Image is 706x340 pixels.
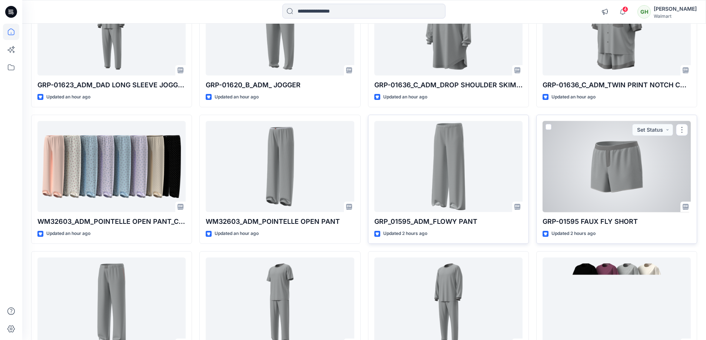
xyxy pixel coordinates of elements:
[383,230,427,238] p: Updated 2 hours ago
[543,216,691,227] p: GRP-01595 FAUX FLY SHORT
[37,216,186,227] p: WM32603_ADM_POINTELLE OPEN PANT_COLORWAY
[37,80,186,90] p: GRP-01623_ADM_DAD LONG SLEEVE JOGGER
[206,80,354,90] p: GRP-01620_B_ADM_ JOGGER
[46,93,90,101] p: Updated an hour ago
[383,93,427,101] p: Updated an hour ago
[215,230,259,238] p: Updated an hour ago
[374,121,523,212] a: GRP_01595_ADM_FLOWY PANT
[637,5,651,18] div: GH
[551,93,596,101] p: Updated an hour ago
[654,13,697,19] div: Walmart
[37,121,186,212] a: WM32603_ADM_POINTELLE OPEN PANT_COLORWAY
[206,216,354,227] p: WM32603_ADM_POINTELLE OPEN PANT
[46,230,90,238] p: Updated an hour ago
[543,121,691,212] a: GRP-01595 FAUX FLY SHORT
[374,216,523,227] p: GRP_01595_ADM_FLOWY PANT
[622,6,628,12] span: 4
[654,4,697,13] div: [PERSON_NAME]
[374,80,523,90] p: GRP-01636_C_ADM_DROP SHOULDER SKIMP_DEVELOPMENT
[206,121,354,212] a: WM32603_ADM_POINTELLE OPEN PANT
[215,93,259,101] p: Updated an hour ago
[543,80,691,90] p: GRP-01636_C_ADM_TWIN PRINT NOTCH COLLAR
[551,230,596,238] p: Updated 2 hours ago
